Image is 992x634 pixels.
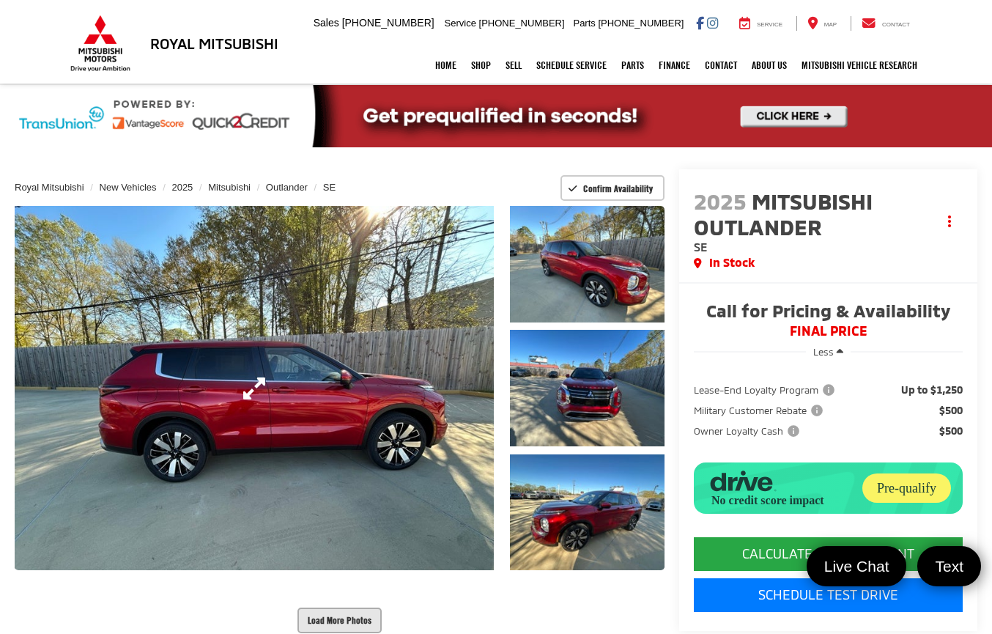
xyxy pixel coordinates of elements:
span: Lease-End Loyalty Program [694,383,837,397]
span: [PHONE_NUMBER] [598,18,684,29]
a: Schedule Test Drive [694,578,963,612]
button: Military Customer Rebate [694,403,828,418]
a: Text [917,546,981,586]
span: $500 [939,424,963,438]
span: dropdown dots [948,215,951,227]
a: Expand Photo 2 [510,330,665,446]
a: Parts: Opens in a new tab [614,47,651,84]
button: Lease-End Loyalty Program [694,383,840,397]
span: Up to $1,250 [901,383,963,397]
: CALCULATE YOUR PAYMENT [694,537,963,571]
a: Expand Photo 0 [15,206,494,570]
a: Instagram: Click to visit our Instagram page [707,17,718,29]
span: 2025 [694,188,747,214]
a: Service [728,16,793,31]
a: Contact [851,16,921,31]
a: Contact [697,47,744,84]
span: [PHONE_NUMBER] [479,18,565,29]
span: Call for Pricing & Availability [694,302,963,324]
span: Owner Loyalty Cash [694,424,802,438]
img: Mitsubishi [67,15,133,72]
button: Owner Loyalty Cash [694,424,804,438]
a: Outlander [266,182,308,193]
a: Shop [464,47,498,84]
span: Live Chat [817,556,897,576]
a: Finance [651,47,697,84]
span: SE [694,240,708,254]
span: In Stock [709,254,755,271]
a: SE [323,182,336,193]
span: FINAL PRICE [694,324,963,339]
a: Schedule Service: Opens in a new tab [529,47,614,84]
a: Mitsubishi [208,182,251,193]
span: Mitsubishi Outlander [694,188,873,240]
a: 2025 [171,182,193,193]
img: 2025 Mitsubishi Outlander SE [508,329,666,448]
span: Military Customer Rebate [694,403,826,418]
span: Map [824,21,837,28]
span: Service [445,18,476,29]
a: Map [796,16,848,31]
img: 2025 Mitsubishi Outlander SE [508,204,666,323]
span: Less [813,346,834,358]
a: About Us [744,47,794,84]
a: Expand Photo 1 [510,206,665,322]
button: Less [806,339,851,365]
span: Parts [573,18,595,29]
span: [PHONE_NUMBER] [342,17,434,29]
button: Actions [937,209,963,235]
span: $500 [939,403,963,418]
span: Sales [314,17,339,29]
a: Mitsubishi Vehicle Research [794,47,925,84]
span: Confirm Availability [583,183,653,194]
a: Facebook: Click to visit our Facebook page [696,17,704,29]
img: 2025 Mitsubishi Outlander SE [10,205,498,572]
span: Contact [882,21,910,28]
a: New Vehicles [100,182,157,193]
button: Confirm Availability [560,175,665,201]
a: Expand Photo 3 [510,454,665,570]
a: Live Chat [807,546,907,586]
span: Text [928,556,971,576]
button: Load More Photos [297,608,382,633]
a: Royal Mitsubishi [15,182,84,193]
a: Home [428,47,464,84]
span: Service [757,21,782,28]
h3: Royal Mitsubishi [150,35,278,51]
a: Sell [498,47,529,84]
img: 2025 Mitsubishi Outlander SE [508,453,666,572]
